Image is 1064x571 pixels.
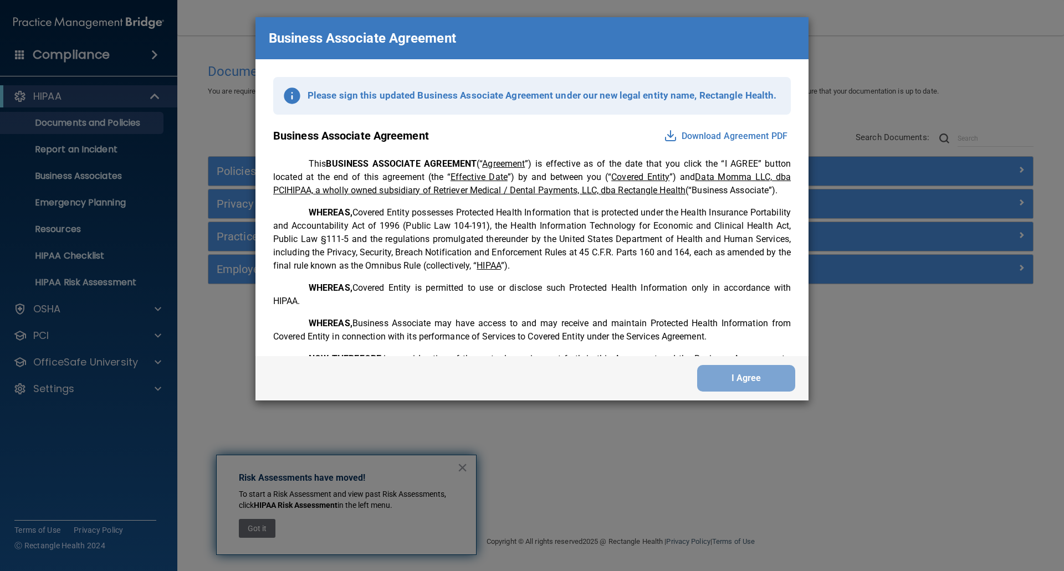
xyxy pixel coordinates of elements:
u: Agreement [482,158,525,169]
span: NOW THEREFORE, [309,353,383,364]
p: This (“ ”) is effective as of the date that you click the “I AGREE” button located at the end of ... [273,157,791,197]
p: Please sign this updated Business Associate Agreement under our new legal entity name, Rectangle ... [308,87,776,104]
span: WHEREAS, [309,282,352,293]
p: Business Associate Agreement [273,126,429,146]
p: Business Associate Agreement [269,26,456,50]
u: Data Momma LLC, dba PCIHIPAA, a wholly owned subsidiary of Retriever Medical / Dental Payments, L... [273,172,791,196]
button: Download Agreement PDF [661,127,791,145]
span: BUSINESS ASSOCIATE AGREEMENT [326,158,477,169]
button: I Agree [697,365,795,392]
p: Covered Entity is permitted to use or disclose such Protected Health Information only in accordan... [273,281,791,308]
span: WHEREAS, [309,207,352,218]
p: Covered Entity possesses Protected Health Information that is protected under the Health Insuranc... [273,206,791,272]
p: Business Associate may have access to and may receive and maintain Protected Health Information f... [273,317,791,343]
u: HIPAA [477,260,501,271]
u: Effective Date [451,172,508,182]
u: Covered Entity [611,172,669,182]
p: in consideration of the mutual promises set forth in this Agreement and the Business Arrangements... [273,352,791,392]
span: WHEREAS, [309,318,352,328]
